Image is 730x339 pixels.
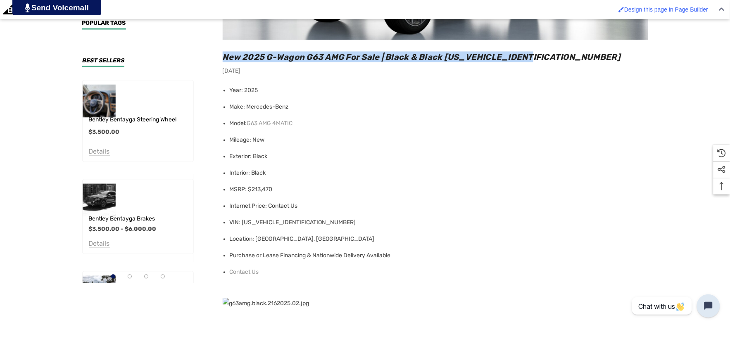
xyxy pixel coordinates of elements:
button: Go to slide 3 of 4 [144,275,148,279]
button: Go to slide 1 of 4, active [111,275,115,279]
h3: Best Sellers [82,58,124,67]
span: $3,500.00 - $6,000.00 [89,226,157,233]
li: Internet Price: Contact Us [230,198,648,215]
img: Bentley Bentayga Azure Steering Wheel [83,85,116,118]
a: New 2025 G-Wagon G63 AMG For Sale | Black & Black [US_VEHICLE_IDENTIFICATION_NUMBER] [223,52,621,62]
img: Enabled brush for page builder edit. [618,7,624,12]
span: Details [89,240,110,248]
a: Enabled brush for page builder edit. Design this page in Page Builder [614,2,712,17]
a: Details [89,149,110,155]
li: Exterior: Black [230,149,648,165]
a: Bentley Bentayga Steering Wheel [89,115,177,125]
span: Design this page in Page Builder [624,6,708,13]
li: Make: Mercedes-Benz [230,99,648,116]
li: Location: [GEOGRAPHIC_DATA], [GEOGRAPHIC_DATA] [230,231,648,248]
img: Close Admin Bar [719,7,725,11]
li: Year: 2025 [230,83,648,99]
a: Bentley Bentayga Brakes [89,214,157,224]
li: Mileage: New [230,132,648,149]
li: VIN: [US_VEHICLE_IDENTIFICATION_NUMBER] [230,215,648,231]
li: Interior: Black [230,165,648,182]
a: G63 AMG 4MATIC [247,116,293,132]
span: Details [89,148,110,156]
svg: Recently Viewed [718,149,726,157]
img: Bentley Bentayga Brakes For Sale [83,184,116,217]
li: MSRP: $213,470 [230,182,648,198]
li: Model: [230,116,648,132]
a: Details [89,242,110,247]
a: Contact Us [230,264,259,281]
button: Go to slide 2 of 4 [128,275,132,279]
svg: Top [713,182,730,190]
button: Go to slide 4 of 4 [161,275,165,279]
span: $3,500.00 [89,129,120,136]
svg: Social Media [718,166,726,174]
li: Purchase or Lease Financing & Nationwide Delivery Available [230,248,648,264]
span: Popular Tags [82,19,126,26]
img: PjwhLS0gR2VuZXJhdG9yOiBHcmF2aXQuaW8gLS0+PHN2ZyB4bWxucz0iaHR0cDovL3d3dy53My5vcmcvMjAwMC9zdmciIHhtb... [25,3,30,12]
p: [DATE] [223,66,648,76]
